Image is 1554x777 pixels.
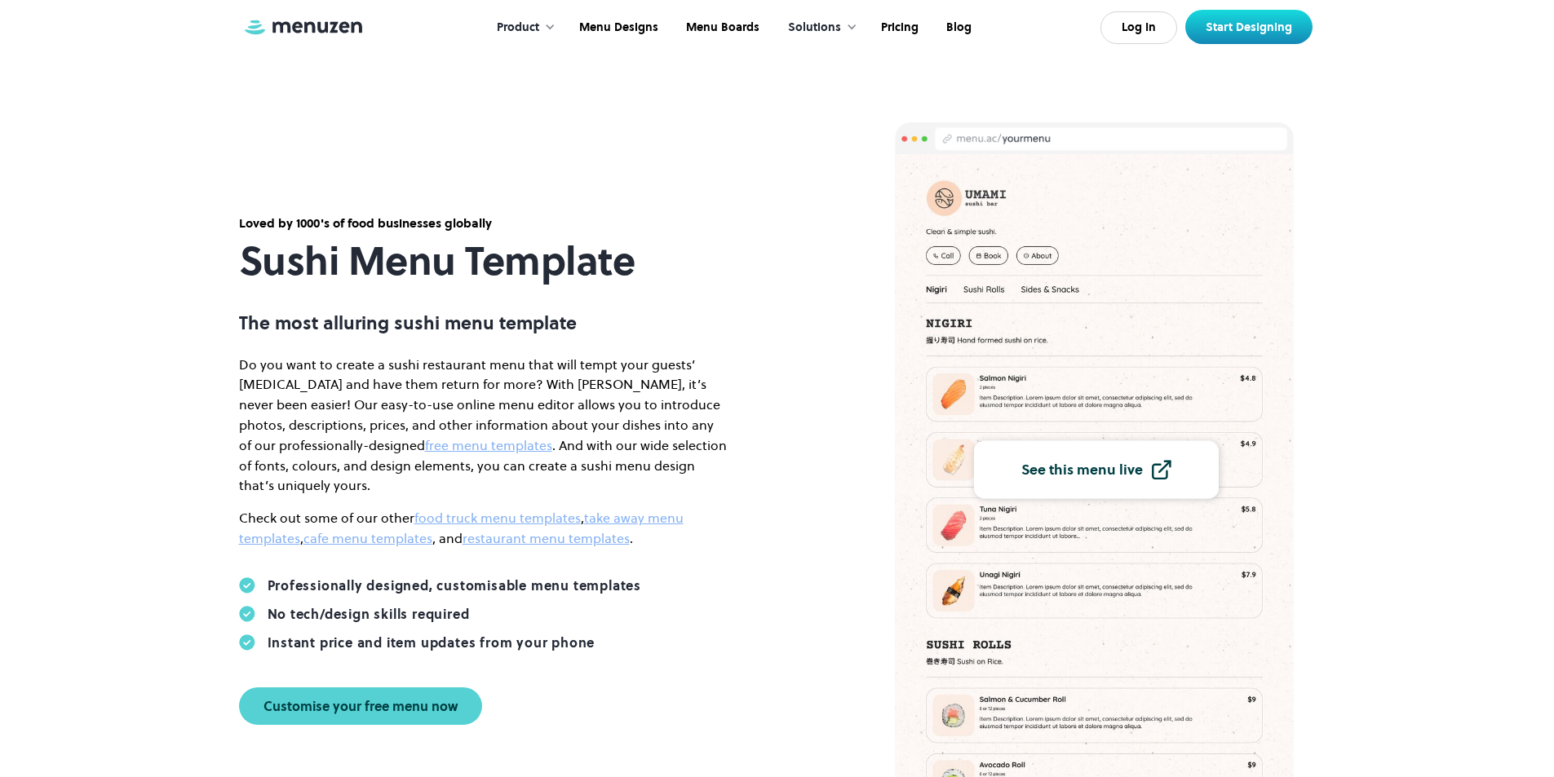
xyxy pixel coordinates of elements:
div: Professionally designed, customisable menu templates [268,577,642,594]
div: Solutions [772,2,866,53]
a: restaurant menu templates [463,529,630,547]
div: Product [497,19,539,37]
div: Instant price and item updates from your phone [268,634,595,651]
a: free menu templates [425,436,552,454]
div: Solutions [788,19,841,37]
a: Blog [931,2,984,53]
a: See this menu live [974,441,1219,499]
p: The most alluring sushi menu template [239,312,728,333]
h1: Sushi Menu Template [239,239,728,284]
a: Log In [1100,11,1177,44]
a: cafe menu templates [303,529,432,547]
div: No tech/design skills required [268,606,470,622]
a: Customise your free menu now [239,687,482,725]
a: Pricing [866,2,931,53]
a: take away menu templates [239,509,684,547]
div: Product [480,2,564,53]
p: Do you want to create a sushi restaurant menu that will tempt your guests’ [MEDICAL_DATA] and hav... [239,355,728,497]
a: Start Designing [1185,10,1313,44]
a: Menu Designs [564,2,671,53]
p: Check out some of our other , , , and . [239,508,728,549]
div: See this menu live [1021,462,1143,477]
div: Loved by 1000's of food businesses globally [239,214,728,232]
a: Menu Boards [671,2,772,53]
a: food truck menu templates [414,509,581,527]
div: Customise your free menu now [263,700,458,713]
